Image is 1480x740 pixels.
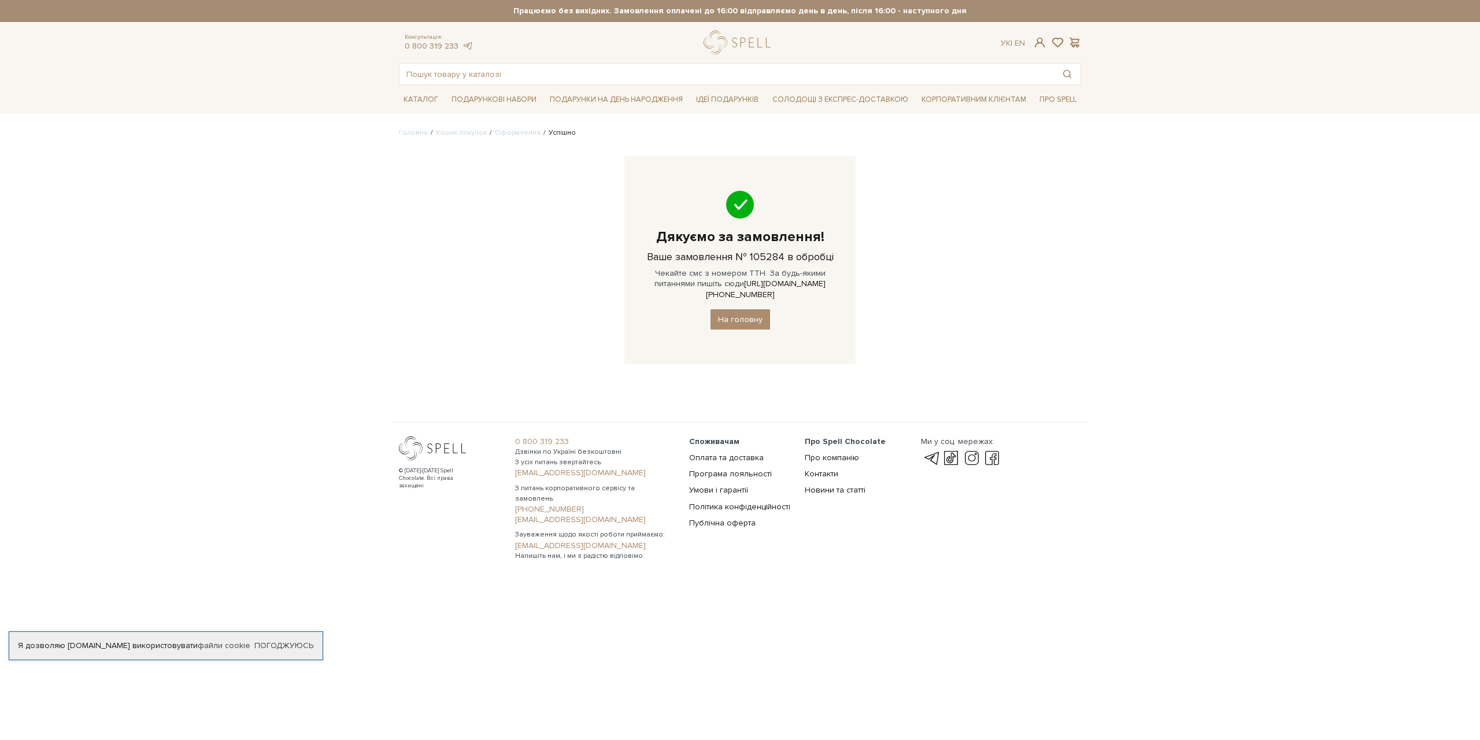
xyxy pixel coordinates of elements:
[706,279,826,299] a: [URL][DOMAIN_NAME][PHONE_NUMBER]
[515,551,675,561] span: Напишіть нам, і ми з радістю відповімо
[805,436,886,446] span: Про Spell Chocolate
[515,457,675,468] span: З усіх питань звертайтесь:
[545,91,687,109] a: Подарунки на День народження
[941,452,961,465] a: tik-tok
[461,41,473,51] a: telegram
[1035,91,1081,109] a: Про Spell
[962,452,982,465] a: instagram
[689,502,790,512] a: Політика конфіденційності
[515,468,675,478] a: [EMAIL_ADDRESS][DOMAIN_NAME]
[805,453,859,462] a: Про компанію
[704,31,776,54] a: logo
[689,469,772,479] a: Програма лояльності
[711,309,770,330] a: На головну
[9,641,323,651] div: Я дозволяю [DOMAIN_NAME] використовувати
[515,530,675,540] span: Зауваження щодо якості роботи приймаємо:
[515,483,675,504] span: З питань корпоративного сервісу та замовлень:
[399,128,428,137] a: Головна
[805,485,865,495] a: Новини та статті
[689,485,748,495] a: Умови і гарантії
[1054,64,1081,84] button: Пошук товару у каталозі
[515,504,675,515] a: [PHONE_NUMBER]
[254,641,313,651] a: Погоджуюсь
[921,452,941,465] a: telegram
[399,6,1081,16] strong: Працюємо без вихідних. Замовлення оплачені до 16:00 відправляємо день в день, після 16:00 - насту...
[768,90,913,109] a: Солодощі з експрес-доставкою
[917,91,1031,109] a: Корпоративним клієнтам
[515,541,675,551] a: [EMAIL_ADDRESS][DOMAIN_NAME]
[921,436,1002,447] div: Ми у соц. мережах:
[689,436,739,446] span: Споживачам
[642,250,838,264] h3: Ваше замовлення № 105284 в обробці
[1001,38,1025,49] div: Ук
[624,156,856,364] div: Чекайте смс з номером ТТН. За будь-якими питаннями пишіть сюди
[1015,38,1025,48] a: En
[405,41,458,51] a: 0 800 319 233
[399,64,1054,84] input: Пошук товару у каталозі
[805,469,838,479] a: Контакти
[642,228,838,246] h1: Дякуємо за замовлення!
[515,515,675,525] a: [EMAIL_ADDRESS][DOMAIN_NAME]
[691,91,763,109] a: Ідеї подарунків
[689,453,764,462] a: Оплата та доставка
[1011,38,1012,48] span: |
[495,128,541,137] a: Оформлення
[436,128,487,137] a: Кошик покупок
[541,128,576,138] li: Успішно
[515,436,675,447] a: 0 800 319 233
[399,91,443,109] a: Каталог
[399,467,477,490] div: © [DATE]-[DATE] Spell Chocolate. Всі права захищені
[405,34,473,41] span: Консультація:
[515,447,675,457] span: Дзвінки по Україні безкоштовні
[982,452,1002,465] a: facebook
[198,641,250,650] a: файли cookie
[689,518,756,528] a: Публічна оферта
[447,91,541,109] a: Подарункові набори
